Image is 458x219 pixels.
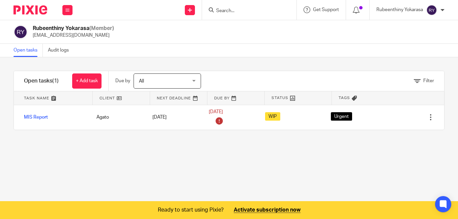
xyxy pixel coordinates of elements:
[339,95,350,101] span: Tags
[139,79,144,84] span: All
[423,79,434,83] span: Filter
[331,112,352,121] span: Urgent
[33,25,114,32] h2: Rubeenthiny Yokarasa
[146,111,202,124] div: [DATE]
[13,5,47,14] img: Pixie
[89,26,114,31] span: (Member)
[271,95,288,101] span: Status
[13,44,43,57] a: Open tasks
[115,77,130,84] p: Due by
[209,109,223,114] span: [DATE]
[72,73,102,89] a: + Add task
[52,78,59,84] span: (1)
[426,5,437,15] img: svg%3E
[13,25,28,39] img: svg%3E
[33,32,114,39] p: [EMAIL_ADDRESS][DOMAIN_NAME]
[24,115,48,120] a: MIS Report
[313,7,339,12] span: Get Support
[24,77,59,85] h1: Open tasks
[265,112,280,121] span: WIP
[216,8,276,14] input: Search
[48,44,74,57] a: Audit logs
[376,6,423,13] p: Rubeenthiny Yokarasa
[90,111,146,124] div: Agato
